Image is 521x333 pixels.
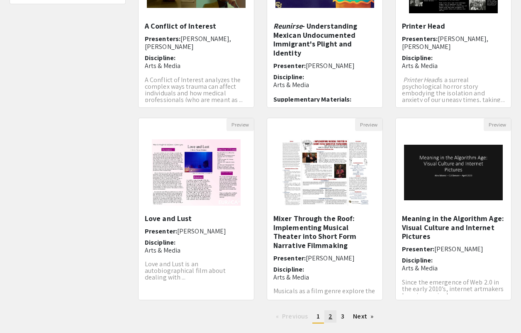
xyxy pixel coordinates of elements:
p: is a surreal psychological horror story embodying the isolation and anxiety of our uneasy times, ... [402,77,505,103]
h6: Presenters: [402,35,505,51]
span: Discipline: [402,53,433,62]
span: [PERSON_NAME], [PERSON_NAME] [145,34,231,51]
a: Next page [349,310,377,323]
iframe: Chat [6,296,35,327]
h5: A Conflict of Interest [145,22,248,31]
h6: Presenter: [273,62,376,70]
h5: Love and Lust [145,214,248,223]
h5: Printer Head [402,22,505,31]
span: Love and Lust is an autobiographical film about dealing with ... [145,260,226,282]
span: [PERSON_NAME] [306,61,355,70]
span: Discipline: [273,265,304,274]
span: [PERSON_NAME], [PERSON_NAME] [402,34,489,51]
p: A Conflict of Interest analyzes the complex ways trauma can affect individuals and how medical pr... [145,77,248,103]
span: Since the emergence of Web 2.0 in the early 2010’s, internet artmakers have increasingly... [402,278,504,300]
h6: Presenter: [145,227,248,235]
span: Supplementary Materials: [273,95,351,104]
button: Preview [226,118,254,131]
h5: Meaning in the Algorithm Age: Visual Culture and Internet Pictures [402,214,505,241]
em: Reunirse [273,21,302,31]
span: Musicals as a film genre explore the blend of musical theater... [273,287,375,302]
span: 2 [329,312,332,321]
span: 1 [316,312,320,321]
h6: Presenter: [273,254,376,262]
p: Arts & Media [273,81,376,89]
span: [PERSON_NAME] [177,227,226,236]
p: Arts & Media [273,273,376,281]
em: Printer Head [403,75,438,84]
span: 3 [341,312,344,321]
span: Discipline: [145,238,175,247]
p: Arts & Media [402,264,505,272]
span: Discipline: [273,73,304,81]
div: Open Presentation <p>Love and Lust</p> [138,118,254,300]
p: Arts & Media [145,62,248,70]
p: Arts & Media [145,246,248,254]
h5: Mixer Through the Roof: Implementing Musical Theater into Short Form Narrative Filmmaking [273,214,376,250]
button: Preview [355,118,382,131]
img: <p>Love and Lust</p> [144,131,248,214]
h6: Presenters: [145,35,248,51]
div: Open Presentation <p>Mixer Through the Roof: Implementing Musical Theater into Short Form Narrati... [267,118,383,300]
span: [PERSON_NAME] [434,245,483,253]
h5: - Understanding Mexican Undocumented Immigrant's Plight and Identity [273,22,376,57]
h6: Presenter: [402,245,505,253]
ul: Pagination [138,310,511,323]
button: Preview [484,118,511,131]
div: Open Presentation <p>Meaning in the Algorithm Age: Visual Culture and Internet Pictures </p> [395,118,511,300]
span: Previous [282,312,308,321]
span: Discipline: [402,256,433,265]
img: <p>Meaning in the Algorithm Age: Visual Culture and Internet Pictures </p> [396,136,511,209]
span: [PERSON_NAME] [306,254,355,263]
span: Discipline: [145,53,175,62]
img: <p>Mixer Through the Roof: Implementing Musical Theater into Short Form Narrative Filmmaking</p> [272,131,377,214]
p: Arts & Media [402,62,505,70]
